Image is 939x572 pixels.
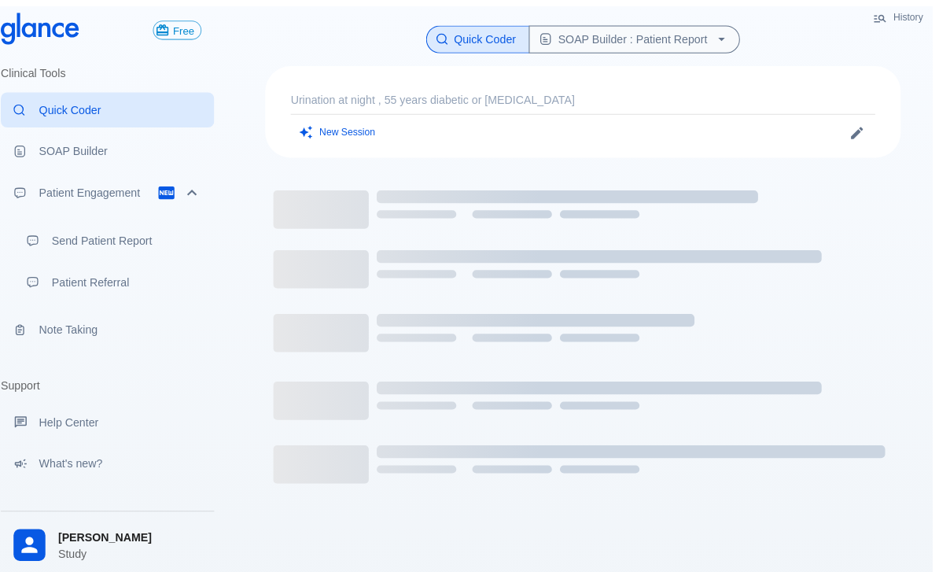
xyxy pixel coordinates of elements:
[25,220,223,255] a: Send a patient summary
[50,409,211,425] p: Help Center
[866,6,933,29] button: History
[50,183,167,198] p: Patient Engagement
[13,173,223,208] div: Patient Reports & Referrals
[13,54,223,91] li: Clinical Tools
[25,261,223,296] a: Receive patient referrals
[433,25,535,53] button: Quick Coder
[13,511,223,566] div: [PERSON_NAME]Study
[13,132,223,167] a: Docugen: Compose a clinical documentation in seconds
[846,120,870,143] button: Edit
[13,308,223,343] a: Advanced note-taking
[13,441,223,475] div: Recent updates and feature releases
[534,25,742,53] button: SOAP Builder : Patient Report
[13,400,223,434] a: Get help from our support team
[63,271,211,286] p: Patient Referral
[299,90,876,106] p: Urination at night , 55 years diabetic or [MEDICAL_DATA]
[50,318,211,334] p: Note Taking
[63,230,211,245] p: Send Patient Report
[13,362,223,400] li: Support
[163,20,211,39] button: Free
[13,91,223,126] a: Moramiz: Find ICD10AM codes instantly
[163,20,223,39] a: Click to view or change your subscription
[69,522,211,539] span: [PERSON_NAME]
[50,101,211,116] p: Quick Coder
[50,142,211,157] p: SOAP Builder
[176,24,210,36] span: Free
[69,539,211,555] p: Study
[299,120,392,142] button: Clears all inputs and results.
[50,450,211,466] p: What's new?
